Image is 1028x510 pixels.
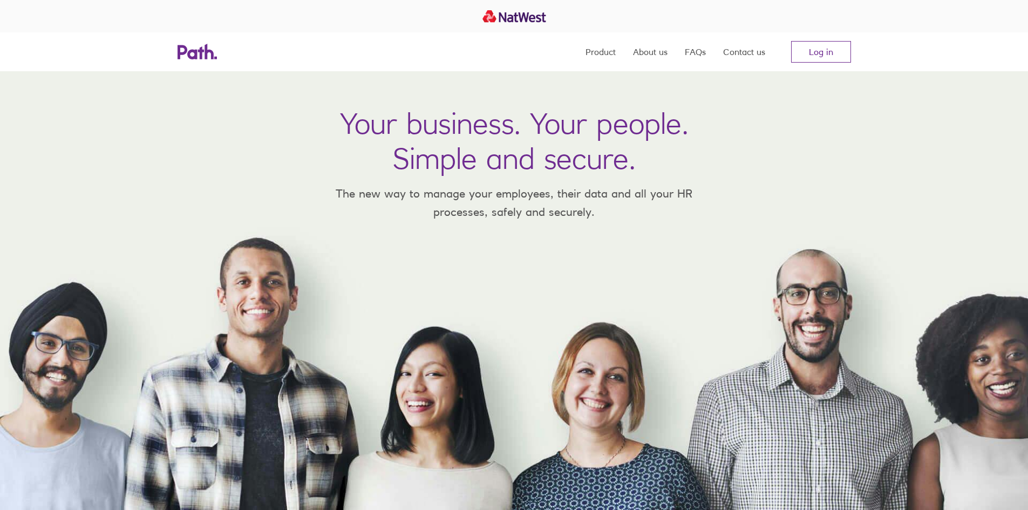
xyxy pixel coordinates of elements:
a: Log in [791,41,851,63]
a: Product [586,32,616,71]
p: The new way to manage your employees, their data and all your HR processes, safely and securely. [320,185,709,221]
a: About us [633,32,668,71]
a: Contact us [723,32,765,71]
h1: Your business. Your people. Simple and secure. [340,106,689,176]
a: FAQs [685,32,706,71]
